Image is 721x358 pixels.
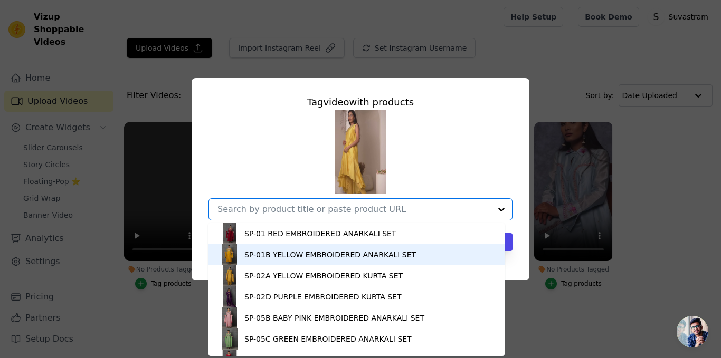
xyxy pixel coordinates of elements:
div: Tag video with products [208,95,513,110]
img: product thumbnail [219,328,240,350]
div: SP-05B BABY PINK EMBROIDERED ANARKALI SET [244,313,424,323]
img: product thumbnail [219,265,240,286]
div: SP-01B YELLOW EMBROIDERED ANARKALI SET [244,249,416,260]
div: SP-02A YELLOW EMBROIDERED KURTA SET [244,270,403,281]
img: product thumbnail [219,286,240,307]
div: SP-01 RED EMBROIDERED ANARKALI SET [244,228,396,239]
input: Search by product title or paste product URL [217,204,491,214]
img: product thumbnail [219,307,240,328]
div: SP-02D PURPLE EMBROIDERED KURTA SET [244,292,401,302]
div: SP-05C GREEN EMBROIDERED ANARKALI SET [244,334,412,344]
img: product thumbnail [219,223,240,244]
img: product thumbnail [219,244,240,265]
img: tn-b3bfd3ca174e48a881ae55f2ef4c9df8.png [335,110,386,194]
div: Open chat [677,316,708,347]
